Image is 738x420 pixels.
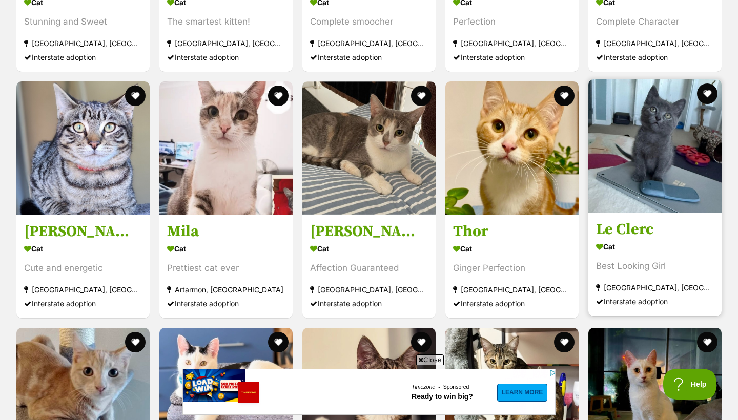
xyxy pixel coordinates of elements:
[453,50,571,64] div: Interstate adoption
[445,214,579,318] a: Thor Cat Ginger Perfection [GEOGRAPHIC_DATA], [GEOGRAPHIC_DATA] Interstate adoption favourite
[159,214,293,318] a: Mila Cat Prettiest cat ever Artarmon, [GEOGRAPHIC_DATA] Interstate adoption favourite
[445,81,579,215] img: Thor
[125,86,146,106] button: favourite
[24,222,142,241] h3: [PERSON_NAME]
[596,295,714,308] div: Interstate adoption
[315,15,365,33] a: Learn More
[596,15,714,29] div: Complete Character
[24,15,142,29] div: Stunning and Sweet
[554,86,575,106] button: favourite
[24,283,142,297] div: [GEOGRAPHIC_DATA], [GEOGRAPHIC_DATA]
[596,220,714,239] h3: Le Clerc
[16,81,150,215] img: Chandler
[1,1,374,47] a: image
[229,15,253,22] a: Timezone
[125,332,146,352] button: favourite
[453,261,571,275] div: Ginger Perfection
[411,86,432,106] button: favourite
[596,281,714,295] div: [GEOGRAPHIC_DATA], [GEOGRAPHIC_DATA]
[453,36,571,50] div: [GEOGRAPHIC_DATA], [GEOGRAPHIC_DATA]
[24,241,142,256] div: Cat
[167,36,285,50] div: [GEOGRAPHIC_DATA], [GEOGRAPHIC_DATA]
[310,222,428,241] h3: [PERSON_NAME]
[588,212,722,316] a: Le Clerc Cat Best Looking Girl [GEOGRAPHIC_DATA], [GEOGRAPHIC_DATA] Interstate adoption favourite
[453,297,571,310] div: Interstate adoption
[453,241,571,256] div: Cat
[453,15,571,29] div: Perfection
[310,36,428,50] div: [GEOGRAPHIC_DATA], [GEOGRAPHIC_DATA]
[268,86,289,106] button: favourite
[697,83,717,104] button: favourite
[310,50,428,64] div: Interstate adoption
[588,79,722,213] img: Le Clerc
[302,81,436,215] img: Eleanor
[310,15,428,29] div: Complete smoocher
[167,283,285,297] div: Artarmon, [GEOGRAPHIC_DATA]
[453,222,571,241] h3: Thor
[697,332,717,352] button: favourite
[24,50,142,64] div: Interstate adoption
[182,369,556,415] iframe: Advertisement
[596,239,714,254] div: Cat
[310,241,428,256] div: Cat
[319,19,361,28] span: Learn More
[453,283,571,297] div: [GEOGRAPHIC_DATA], [GEOGRAPHIC_DATA]
[167,261,285,275] div: Prettiest cat ever
[253,15,286,22] a: Sponsored
[24,36,142,50] div: [GEOGRAPHIC_DATA], [GEOGRAPHIC_DATA]
[268,332,289,352] button: favourite
[302,214,436,318] a: [PERSON_NAME] Cat Affection Guaranteed [GEOGRAPHIC_DATA], [GEOGRAPHIC_DATA] Interstate adoption f...
[663,369,717,400] iframe: Help Scout Beacon - Open
[596,50,714,64] div: Interstate adoption
[411,332,432,352] button: favourite
[596,36,714,50] div: [GEOGRAPHIC_DATA], [GEOGRAPHIC_DATA]
[167,15,285,29] div: The smartest kitten!
[24,297,142,310] div: Interstate adoption
[554,332,575,352] button: favourite
[167,222,285,241] h3: Mila
[167,241,285,256] div: Cat
[253,15,286,21] span: Sponsored
[24,261,142,275] div: Cute and energetic
[310,297,428,310] div: Interstate adoption
[16,214,150,318] a: [PERSON_NAME] Cat Cute and energetic [GEOGRAPHIC_DATA], [GEOGRAPHIC_DATA] Interstate adoption fav...
[310,283,428,297] div: [GEOGRAPHIC_DATA], [GEOGRAPHIC_DATA]
[167,297,285,310] div: Interstate adoption
[159,81,293,215] img: Mila
[416,354,444,365] span: Close
[596,259,714,273] div: Best Looking Girl
[167,50,285,64] div: Interstate adoption
[310,261,428,275] div: Affection Guaranteed
[229,24,291,32] a: Ready to win big?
